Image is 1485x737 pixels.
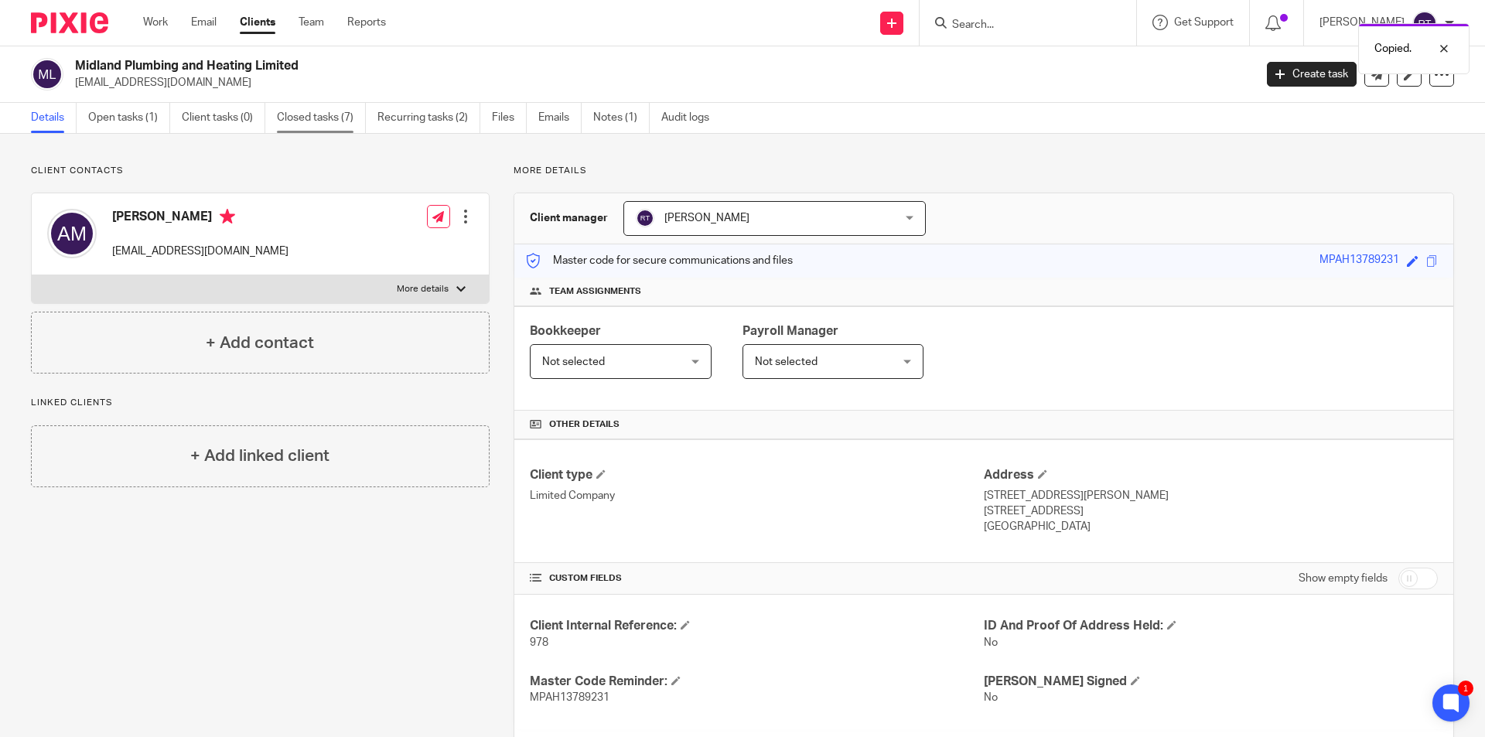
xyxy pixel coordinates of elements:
span: Bookkeeper [530,325,601,337]
span: 978 [530,637,548,648]
i: Primary [220,209,235,224]
span: [PERSON_NAME] [664,213,749,223]
a: Email [191,15,217,30]
h4: CUSTOM FIELDS [530,572,984,585]
span: No [984,692,998,703]
a: Team [299,15,324,30]
p: Master code for secure communications and files [526,253,793,268]
img: Pixie [31,12,108,33]
h4: Client Internal Reference: [530,618,984,634]
a: Notes (1) [593,103,650,133]
h4: Client type [530,467,984,483]
p: Limited Company [530,488,984,503]
h4: Master Code Reminder: [530,674,984,690]
a: Details [31,103,77,133]
a: Closed tasks (7) [277,103,366,133]
img: svg%3E [636,209,654,227]
p: [EMAIL_ADDRESS][DOMAIN_NAME] [75,75,1244,90]
p: Copied. [1374,41,1412,56]
span: Team assignments [549,285,641,298]
p: [GEOGRAPHIC_DATA] [984,519,1438,534]
a: Clients [240,15,275,30]
a: Recurring tasks (2) [377,103,480,133]
h4: ID And Proof Of Address Held: [984,618,1438,634]
a: Emails [538,103,582,133]
img: svg%3E [1412,11,1437,36]
h4: + Add linked client [190,444,329,468]
p: [STREET_ADDRESS] [984,503,1438,519]
img: svg%3E [31,58,63,90]
h4: Address [984,467,1438,483]
span: MPAH13789231 [530,692,609,703]
a: Audit logs [661,103,721,133]
h2: Midland Plumbing and Heating Limited [75,58,1010,74]
a: Work [143,15,168,30]
a: Client tasks (0) [182,103,265,133]
span: No [984,637,998,648]
p: More details [514,165,1454,177]
div: 1 [1458,681,1473,696]
span: Not selected [542,357,605,367]
p: [EMAIL_ADDRESS][DOMAIN_NAME] [112,244,288,259]
div: MPAH13789231 [1319,252,1399,270]
a: Reports [347,15,386,30]
h4: [PERSON_NAME] Signed [984,674,1438,690]
h4: [PERSON_NAME] [112,209,288,228]
a: Create task [1267,62,1357,87]
p: Linked clients [31,397,490,409]
a: Files [492,103,527,133]
img: svg%3E [47,209,97,258]
span: Payroll Manager [742,325,838,337]
span: Other details [549,418,620,431]
p: More details [397,283,449,295]
span: Not selected [755,357,818,367]
label: Show empty fields [1299,571,1388,586]
h4: + Add contact [206,331,314,355]
p: [STREET_ADDRESS][PERSON_NAME] [984,488,1438,503]
h3: Client manager [530,210,608,226]
p: Client contacts [31,165,490,177]
a: Open tasks (1) [88,103,170,133]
